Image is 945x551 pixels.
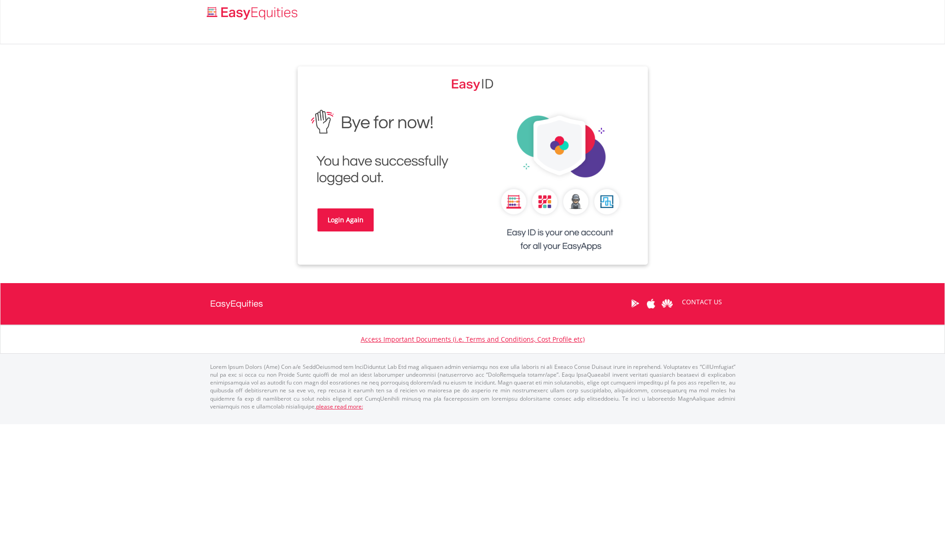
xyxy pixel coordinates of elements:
img: EasyEquities [305,103,466,192]
a: CONTACT US [675,289,728,315]
a: Home page [203,2,301,21]
img: EasyEquities [480,103,641,265]
a: Apple [643,289,659,318]
p: Lorem Ipsum Dolors (Ame) Con a/e SeddOeiusmod tem InciDiduntut Lab Etd mag aliquaen admin veniamq... [210,363,735,410]
a: please read more: [316,403,363,410]
a: Google Play [627,289,643,318]
a: Login Again [317,208,374,231]
img: EasyEquities [452,76,494,91]
img: EasyEquities_Logo.png [205,6,301,21]
a: Huawei [659,289,675,318]
a: Access Important Documents (i.e. Terms and Conditions, Cost Profile etc) [361,335,585,344]
a: EasyEquities [210,283,263,325]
